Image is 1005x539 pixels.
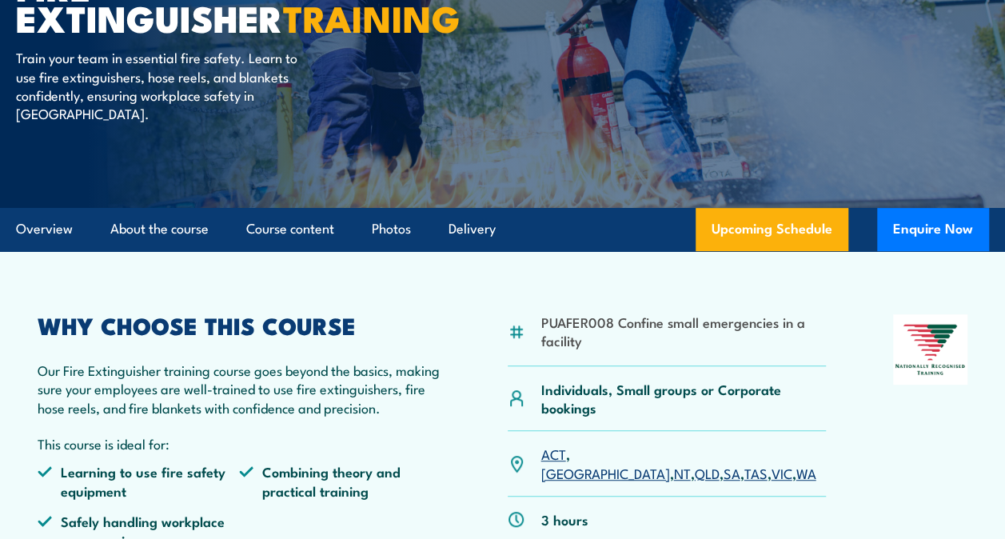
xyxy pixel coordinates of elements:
li: PUAFER008 Confine small emergencies in a facility [540,313,825,350]
a: QLD [694,463,719,482]
a: TAS [744,463,767,482]
button: Enquire Now [877,208,989,251]
p: , , , , , , , [540,445,825,482]
p: This course is ideal for: [38,434,441,453]
a: SA [723,463,740,482]
a: WA [796,463,816,482]
li: Learning to use fire safety equipment [38,462,239,500]
p: 3 hours [540,510,588,529]
a: Course content [246,208,334,250]
a: Delivery [449,208,496,250]
h2: WHY CHOOSE THIS COURSE [38,314,441,335]
a: Photos [372,208,411,250]
p: Our Fire Extinguisher training course goes beyond the basics, making sure your employees are well... [38,361,441,417]
p: Train your team in essential fire safety. Learn to use fire extinguishers, hose reels, and blanke... [16,48,308,123]
p: Individuals, Small groups or Corporate bookings [540,380,825,417]
li: Combining theory and practical training [239,462,441,500]
a: NT [673,463,690,482]
a: Upcoming Schedule [696,208,848,251]
a: Overview [16,208,73,250]
a: ACT [540,444,565,463]
a: About the course [110,208,209,250]
img: Nationally Recognised Training logo. [893,314,967,385]
a: VIC [771,463,792,482]
a: [GEOGRAPHIC_DATA] [540,463,669,482]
